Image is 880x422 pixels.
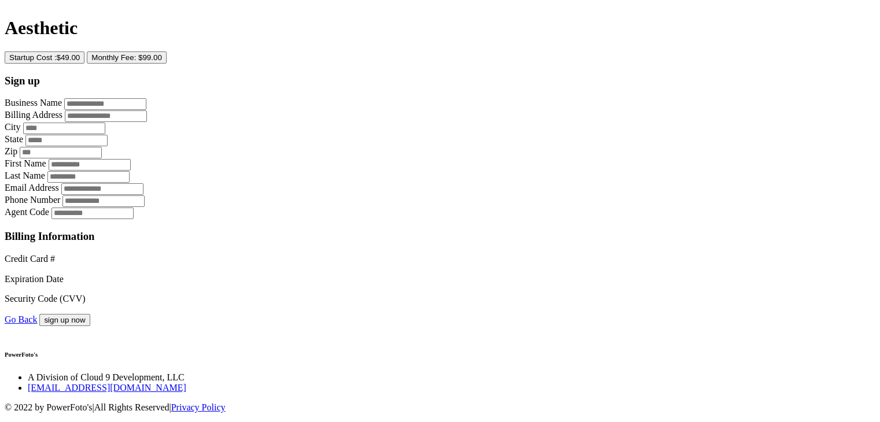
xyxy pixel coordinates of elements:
[5,314,37,324] a: Go Back
[5,158,46,168] label: First Name
[5,274,64,284] label: Expiration Date
[94,402,170,412] span: All Rights Reserved
[28,372,875,383] li: A Division of Cloud 9 Development, LLC
[39,314,90,326] button: sign up now
[5,207,49,217] label: Agent Code
[57,53,80,62] span: $49.00
[5,134,23,144] label: State
[28,383,186,393] a: [EMAIL_ADDRESS][DOMAIN_NAME]
[5,122,21,132] label: City
[5,294,86,303] label: Security Code (CVV)
[5,402,875,413] p: | |
[5,183,59,193] label: Email Address
[5,402,93,412] span: © 2022 by PowerFoto's
[171,402,226,412] a: Privacy Policy
[5,51,84,64] button: Startup Cost :$49.00
[5,171,45,180] label: Last Name
[5,110,62,120] label: Billing Address
[5,146,17,156] label: Zip
[134,53,162,62] span: : $99.00
[5,17,875,39] h1: Aesthetic
[5,304,875,314] iframe: Secure CVC input frame
[5,351,875,358] h6: PowerFoto's
[5,75,875,87] h3: Sign up
[5,98,62,108] label: Business Name
[5,264,875,274] iframe: Secure card number input frame
[87,51,167,64] button: Monthly Fee: $99.00
[5,284,875,294] iframe: Secure expiration date input frame
[5,195,60,205] label: Phone Number
[5,230,875,243] h3: Billing Information
[5,254,55,264] label: Credit Card #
